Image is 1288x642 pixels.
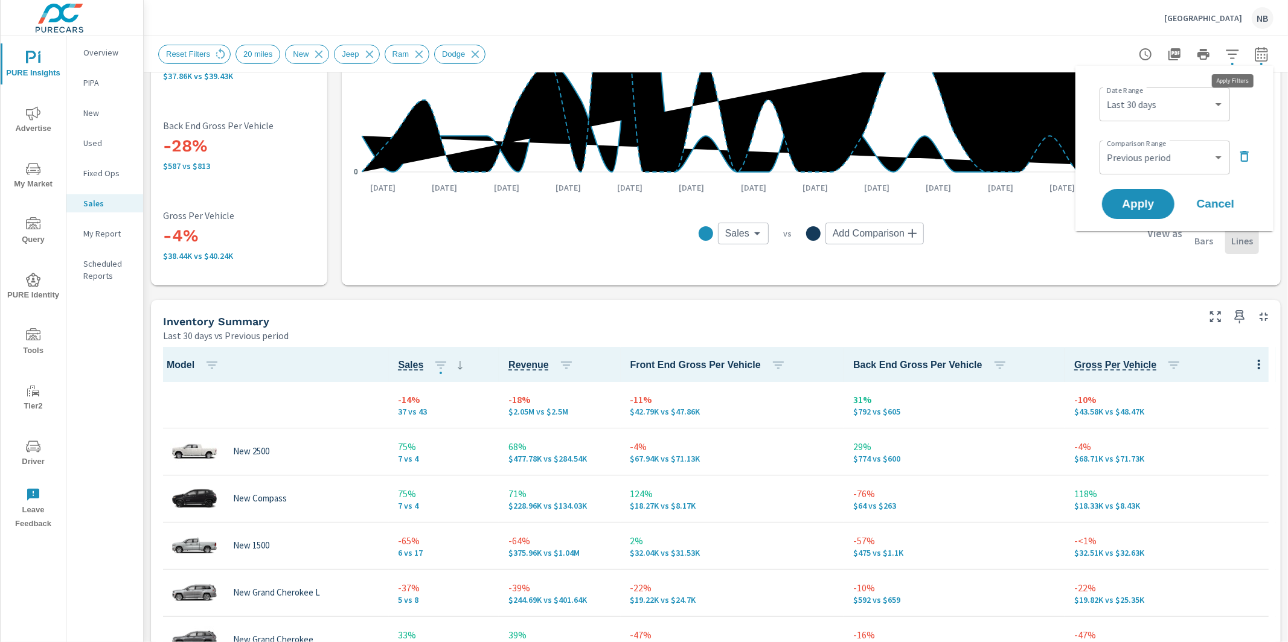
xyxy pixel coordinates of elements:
p: 37 vs 43 [399,407,490,416]
p: [DATE] [979,182,1022,194]
span: PURE Insights [4,51,62,80]
span: Sales [725,227,749,240]
button: Select Date Range [1249,42,1274,66]
span: Driver [4,439,62,469]
p: [DATE] [671,182,713,194]
span: Cancel [1191,199,1240,209]
p: PIPA [83,77,133,89]
p: $2,048,440 vs $2,498,012 [508,407,610,416]
div: My Report [66,224,143,243]
p: Last 30 days vs Previous period [163,328,289,343]
p: $42,791 vs $47,862 [630,407,834,416]
p: $64 vs $263 [853,501,1055,510]
span: PURE Identity [4,273,62,302]
div: Sales [718,223,769,244]
p: [DATE] [794,182,836,194]
div: Add Comparison [825,223,924,244]
p: $587 vs $813 [163,161,322,171]
div: Jeep [334,45,379,64]
div: Fixed Ops [66,164,143,182]
text: 0 [354,168,358,176]
h5: Inventory Summary [163,315,269,328]
span: Query [4,217,62,247]
span: Add Comparison [833,227,905,240]
p: -11% [630,392,834,407]
div: nav menu [1,36,66,536]
p: [DATE] [732,182,775,194]
p: 6 vs 17 [399,548,490,558]
h3: -4% [163,226,322,246]
p: Back End Gross Per Vehicle [163,120,322,131]
h6: View as [1147,227,1182,240]
span: Model [167,358,224,372]
p: Scheduled Reports [83,258,133,282]
p: 39% [508,628,610,642]
p: $592 vs $659 [853,595,1055,605]
p: 68% [508,439,610,454]
p: -22% [630,580,834,595]
p: [DATE] [856,182,898,194]
p: -39% [508,580,610,595]
p: Overview [83,46,133,59]
h3: -28% [163,136,322,156]
button: Print Report [1191,42,1216,66]
p: $244,694 vs $401,643 [508,595,610,605]
span: Average gross profit generated by the dealership for each vehicle sold over the selected date ran... [1074,358,1156,372]
p: $19,817 vs $25,354 [1074,595,1266,605]
span: My Market [4,162,62,191]
span: Jeep [335,49,366,59]
p: -22% [1074,580,1266,595]
p: [DATE] [918,182,960,194]
p: New Grand Cherokee L [233,587,320,598]
div: New [285,45,329,64]
p: 7 vs 4 [399,501,490,510]
p: $18,335 vs $8,429 [1074,501,1266,510]
span: Ram [385,49,416,59]
p: $475 vs $1,097 [853,548,1055,558]
p: 124% [630,486,834,501]
p: -64% [508,533,610,548]
p: Sales [83,197,133,209]
button: Apply [1102,189,1174,219]
span: Revenue [508,358,578,372]
span: Dodge [435,49,472,59]
button: Minimize Widget [1254,307,1274,326]
p: Bars [1194,234,1213,248]
p: 71% [508,486,610,501]
div: PIPA [66,74,143,92]
p: -47% [630,628,834,642]
p: $19,225 vs $24,695 [630,595,834,605]
p: [DATE] [424,182,466,194]
p: -76% [853,486,1055,501]
p: -16% [853,628,1055,642]
p: 2% [630,533,834,548]
p: -<1% [1074,533,1266,548]
p: $67,940 vs $71,135 [630,454,834,463]
p: [GEOGRAPHIC_DATA] [1164,13,1242,24]
p: 5 vs 8 [399,595,490,605]
p: Fixed Ops [83,167,133,179]
p: -10% [1074,392,1266,407]
p: New 2500 [233,446,269,457]
button: Cancel [1179,189,1252,219]
p: $792 vs $605 [853,407,1055,416]
p: [DATE] [1041,182,1083,194]
div: Reset Filters [158,45,231,64]
span: Tools [4,328,62,358]
p: 7 vs 4 [399,454,490,463]
p: New 1500 [233,540,269,551]
p: [DATE] [609,182,651,194]
p: 75% [399,439,490,454]
div: Overview [66,43,143,62]
span: Total sales revenue over the selected date range. [Source: This data is sourced from the dealer’s... [508,358,549,372]
span: Back End Gross Per Vehicle [853,358,1011,372]
p: vs [769,228,806,239]
div: Sales [66,194,143,212]
p: -18% [508,392,610,407]
p: $32,511 vs $32,625 [1074,548,1266,558]
button: "Export Report to PDF" [1162,42,1187,66]
div: Dodge [434,45,485,64]
p: -57% [853,533,1055,548]
span: Leave Feedback [4,488,62,531]
p: Used [83,137,133,149]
